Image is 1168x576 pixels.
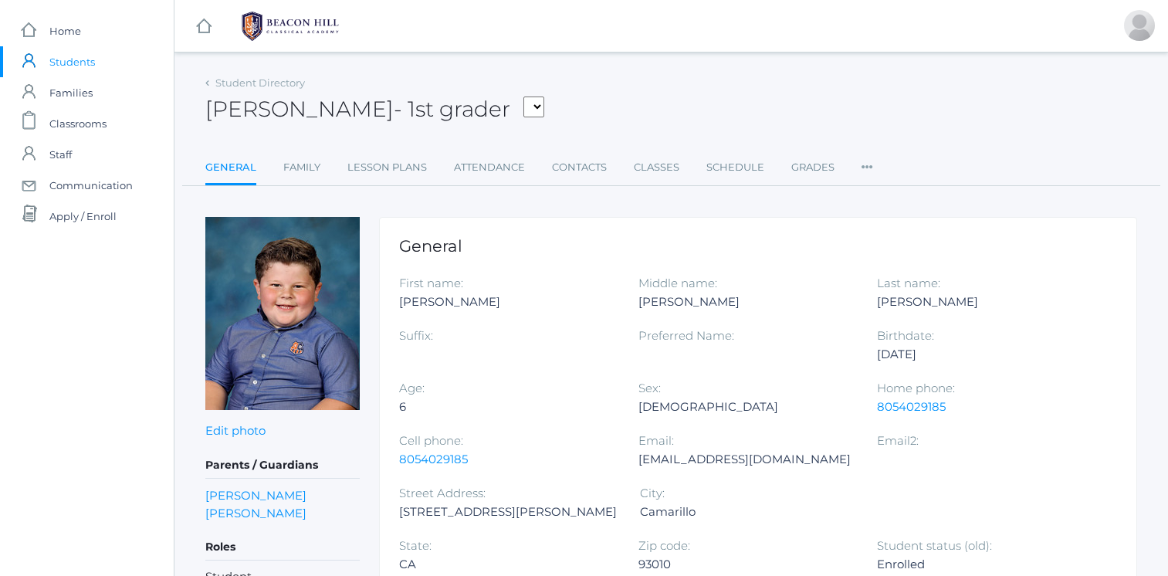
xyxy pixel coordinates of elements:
[640,486,665,500] label: City:
[399,538,432,553] label: State:
[552,152,607,183] a: Contacts
[454,152,525,183] a: Attendance
[399,293,615,311] div: [PERSON_NAME]
[49,108,107,139] span: Classrooms
[399,452,468,466] a: 8054029185
[877,555,1093,574] div: Enrolled
[638,381,661,395] label: Sex:
[215,76,305,89] a: Student Directory
[283,152,320,183] a: Family
[877,328,934,343] label: Birthdate:
[205,152,256,185] a: General
[877,433,919,448] label: Email2:
[638,328,734,343] label: Preferred Name:
[399,276,463,290] label: First name:
[877,345,1093,364] div: [DATE]
[877,399,946,414] a: 8054029185
[399,503,617,521] div: [STREET_ADDRESS][PERSON_NAME]
[640,503,856,521] div: Camarillo
[49,170,133,201] span: Communication
[232,7,348,46] img: BHCALogos-05-308ed15e86a5a0abce9b8dd61676a3503ac9727e845dece92d48e8588c001991.png
[347,152,427,183] a: Lesson Plans
[49,139,72,170] span: Staff
[399,381,425,395] label: Age:
[399,328,433,343] label: Suffix:
[399,237,1117,255] h1: General
[706,152,764,183] a: Schedule
[205,452,360,479] h5: Parents / Guardians
[205,423,266,438] a: Edit photo
[638,398,855,416] div: [DEMOGRAPHIC_DATA]
[49,201,117,232] span: Apply / Enroll
[205,217,360,410] img: Gunnar Kohr
[49,46,95,77] span: Students
[638,293,855,311] div: [PERSON_NAME]
[49,77,93,108] span: Families
[1124,10,1155,41] div: Rachel Mastro
[399,486,486,500] label: Street Address:
[634,152,679,183] a: Classes
[877,538,992,553] label: Student status (old):
[394,96,510,122] span: - 1st grader
[638,450,855,469] div: [EMAIL_ADDRESS][DOMAIN_NAME]
[399,555,615,574] div: CA
[399,398,615,416] div: 6
[791,152,835,183] a: Grades
[638,555,855,574] div: 93010
[638,276,717,290] label: Middle name:
[205,486,306,504] a: [PERSON_NAME]
[877,381,955,395] label: Home phone:
[205,534,360,561] h5: Roles
[877,293,1093,311] div: [PERSON_NAME]
[399,433,463,448] label: Cell phone:
[877,276,940,290] label: Last name:
[205,97,544,121] h2: [PERSON_NAME]
[638,433,674,448] label: Email:
[638,538,690,553] label: Zip code:
[49,15,81,46] span: Home
[205,504,306,522] a: [PERSON_NAME]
